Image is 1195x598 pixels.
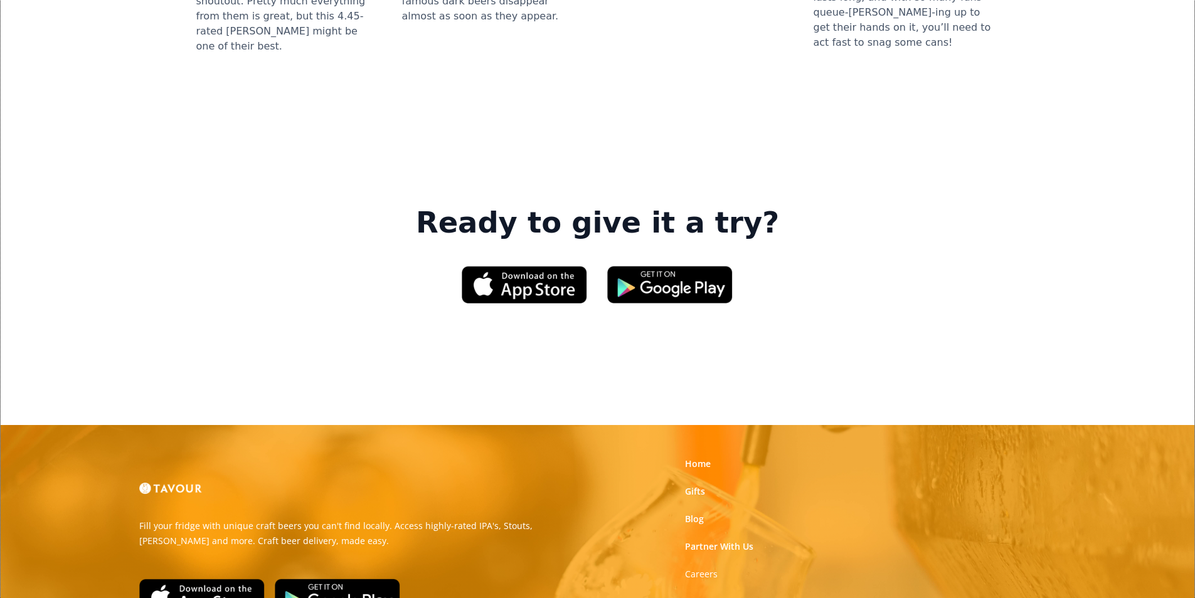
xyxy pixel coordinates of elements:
[685,540,753,553] a: Partner With Us
[685,458,711,470] a: Home
[139,518,588,548] p: Fill your fridge with unique craft beers you can't find locally. Access highly-rated IPA's, Stout...
[685,568,718,580] strong: Careers
[416,206,779,241] strong: Ready to give it a try?
[685,568,718,580] a: Careers
[685,513,704,525] a: Blog
[685,485,705,498] a: Gifts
